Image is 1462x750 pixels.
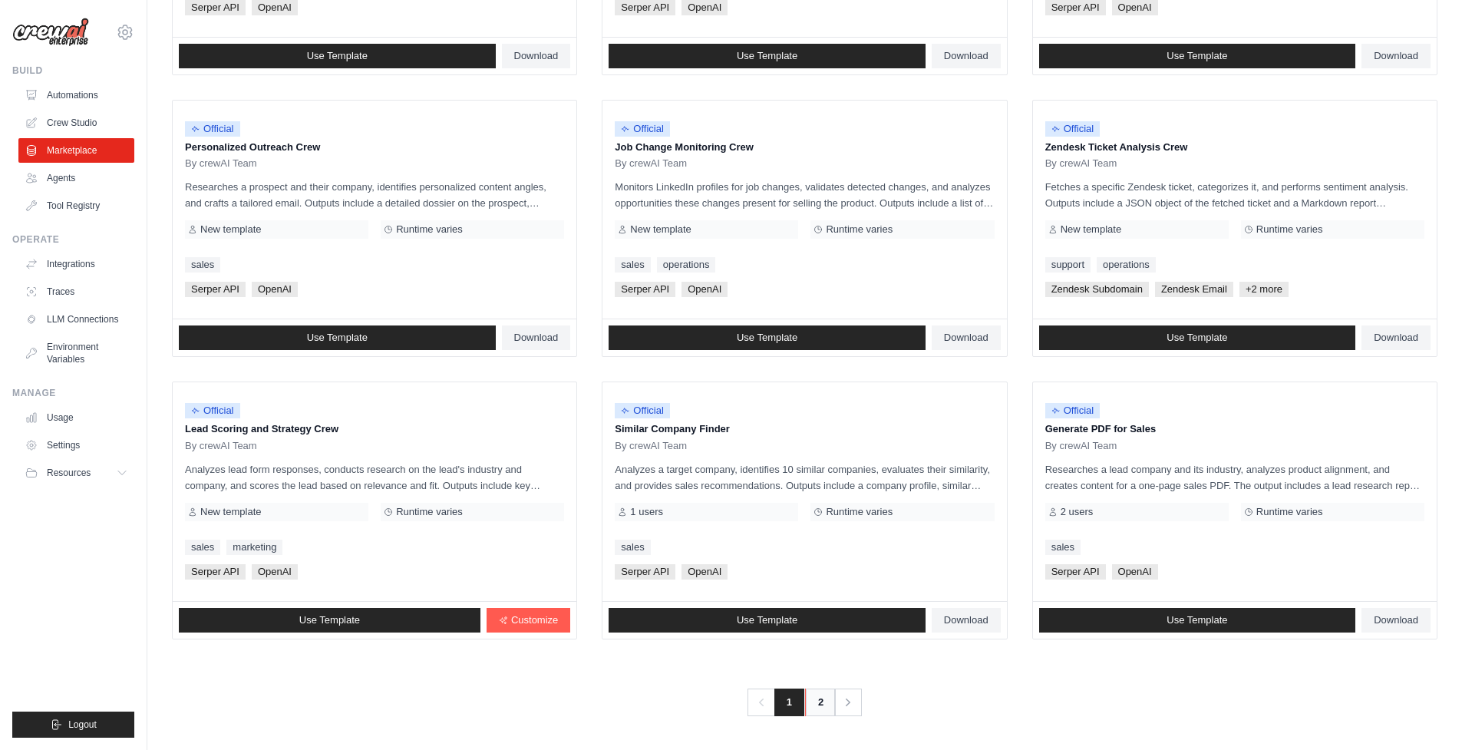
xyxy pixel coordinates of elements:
[1039,608,1356,633] a: Use Template
[1045,540,1081,555] a: sales
[185,140,564,155] p: Personalized Outreach Crew
[47,467,91,479] span: Resources
[681,282,728,297] span: OpenAI
[1256,223,1323,236] span: Runtime varies
[514,50,559,62] span: Download
[185,540,220,555] a: sales
[1039,325,1356,350] a: Use Template
[615,282,675,297] span: Serper API
[657,257,716,273] a: operations
[615,403,670,418] span: Official
[185,403,240,418] span: Official
[200,223,261,236] span: New template
[805,689,836,716] a: 2
[12,712,134,738] button: Logout
[226,540,282,555] a: marketing
[1045,564,1106,580] span: Serper API
[502,325,571,350] a: Download
[609,325,926,350] a: Use Template
[944,50,988,62] span: Download
[615,540,650,555] a: sales
[18,166,134,190] a: Agents
[307,50,368,62] span: Use Template
[944,332,988,344] span: Download
[1167,50,1227,62] span: Use Template
[944,614,988,626] span: Download
[12,233,134,246] div: Operate
[1097,257,1156,273] a: operations
[615,421,994,437] p: Similar Company Finder
[18,405,134,430] a: Usage
[1061,506,1094,518] span: 2 users
[1112,564,1158,580] span: OpenAI
[1155,282,1233,297] span: Zendesk Email
[185,121,240,137] span: Official
[18,111,134,135] a: Crew Studio
[748,689,862,716] nav: Pagination
[185,421,564,437] p: Lead Scoring and Strategy Crew
[18,138,134,163] a: Marketplace
[1361,325,1431,350] a: Download
[185,257,220,273] a: sales
[1045,257,1091,273] a: support
[18,252,134,276] a: Integrations
[1374,332,1418,344] span: Download
[396,506,463,518] span: Runtime varies
[1167,332,1227,344] span: Use Template
[307,332,368,344] span: Use Template
[615,461,994,494] p: Analyzes a target company, identifies 10 similar companies, evaluates their similarity, and provi...
[615,179,994,211] p: Monitors LinkedIn profiles for job changes, validates detected changes, and analyzes opportunitie...
[511,614,558,626] span: Customize
[185,564,246,580] span: Serper API
[681,564,728,580] span: OpenAI
[630,223,691,236] span: New template
[200,506,261,518] span: New template
[1239,282,1289,297] span: +2 more
[18,193,134,218] a: Tool Registry
[185,461,564,494] p: Analyzes lead form responses, conducts research on the lead's industry and company, and scores th...
[737,50,797,62] span: Use Template
[252,564,298,580] span: OpenAI
[185,179,564,211] p: Researches a prospect and their company, identifies personalized content angles, and crafts a tai...
[18,433,134,458] a: Settings
[1374,50,1418,62] span: Download
[1374,614,1418,626] span: Download
[615,140,994,155] p: Job Change Monitoring Crew
[396,223,463,236] span: Runtime varies
[1045,157,1117,170] span: By crewAI Team
[826,223,893,236] span: Runtime varies
[1045,403,1101,418] span: Official
[487,608,570,633] a: Customize
[179,44,496,68] a: Use Template
[179,608,480,633] a: Use Template
[615,440,687,452] span: By crewAI Team
[932,44,1001,68] a: Download
[1167,614,1227,626] span: Use Template
[18,461,134,485] button: Resources
[179,325,496,350] a: Use Template
[18,307,134,332] a: LLM Connections
[1061,223,1121,236] span: New template
[12,18,89,47] img: Logo
[1256,506,1323,518] span: Runtime varies
[1361,44,1431,68] a: Download
[68,719,97,731] span: Logout
[1045,421,1424,437] p: Generate PDF for Sales
[185,282,246,297] span: Serper API
[12,64,134,77] div: Build
[18,83,134,107] a: Automations
[615,157,687,170] span: By crewAI Team
[1045,461,1424,494] p: Researches a lead company and its industry, analyzes product alignment, and creates content for a...
[1045,282,1149,297] span: Zendesk Subdomain
[1361,608,1431,633] a: Download
[18,335,134,372] a: Environment Variables
[299,614,360,626] span: Use Template
[737,332,797,344] span: Use Template
[609,608,926,633] a: Use Template
[615,257,650,273] a: sales
[185,157,257,170] span: By crewAI Team
[615,564,675,580] span: Serper API
[18,279,134,304] a: Traces
[1045,440,1117,452] span: By crewAI Team
[737,614,797,626] span: Use Template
